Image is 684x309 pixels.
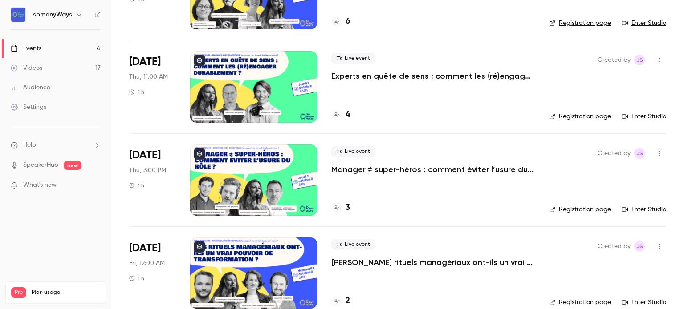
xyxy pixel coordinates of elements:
[634,148,645,159] span: Julia Sueur
[32,289,100,296] span: Plan usage
[549,205,611,214] a: Registration page
[129,259,165,268] span: Fri, 12:00 AM
[129,182,144,189] div: 1 h
[331,239,375,250] span: Live event
[23,140,36,150] span: Help
[331,164,535,175] a: Manager ≠ super-héros : comment éviter l’usure du rôle ?
[11,287,26,298] span: Pro
[129,148,161,162] span: [DATE]
[622,19,666,28] a: Enter Studio
[129,144,176,216] div: Oct 2 Thu, 3:00 PM (Europe/Paris)
[11,64,42,72] div: Videos
[23,161,58,170] a: SpeakerHub
[331,109,350,121] a: 4
[636,148,643,159] span: JS
[129,166,166,175] span: Thu, 3:00 PM
[331,53,375,64] span: Live event
[346,202,350,214] h4: 3
[598,148,631,159] span: Created by
[636,55,643,65] span: JS
[346,295,350,307] h4: 2
[11,83,50,92] div: Audience
[33,10,72,19] h6: somanyWays
[622,205,666,214] a: Enter Studio
[598,55,631,65] span: Created by
[11,103,46,112] div: Settings
[331,146,375,157] span: Live event
[549,112,611,121] a: Registration page
[331,202,350,214] a: 3
[346,16,350,28] h4: 6
[129,55,161,69] span: [DATE]
[129,241,161,255] span: [DATE]
[598,241,631,252] span: Created by
[634,241,645,252] span: Julia Sueur
[331,257,535,268] a: [PERSON_NAME] rituels managériaux ont-ils un vrai pouvoir de transformation ?
[23,181,57,190] span: What's new
[64,161,81,170] span: new
[11,140,101,150] li: help-dropdown-opener
[622,112,666,121] a: Enter Studio
[331,16,350,28] a: 6
[634,55,645,65] span: Julia Sueur
[11,44,41,53] div: Events
[636,241,643,252] span: JS
[331,71,535,81] a: Experts en quête de sens : comment les (ré)engager durablement ?
[622,298,666,307] a: Enter Studio
[129,275,144,282] div: 1 h
[346,109,350,121] h4: 4
[129,88,144,96] div: 1 h
[129,51,176,122] div: Oct 2 Thu, 11:00 AM (Europe/Paris)
[331,295,350,307] a: 2
[11,8,25,22] img: somanyWays
[129,72,168,81] span: Thu, 11:00 AM
[549,19,611,28] a: Registration page
[549,298,611,307] a: Registration page
[129,237,176,309] div: Oct 3 Fri, 12:00 AM (Europe/Paris)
